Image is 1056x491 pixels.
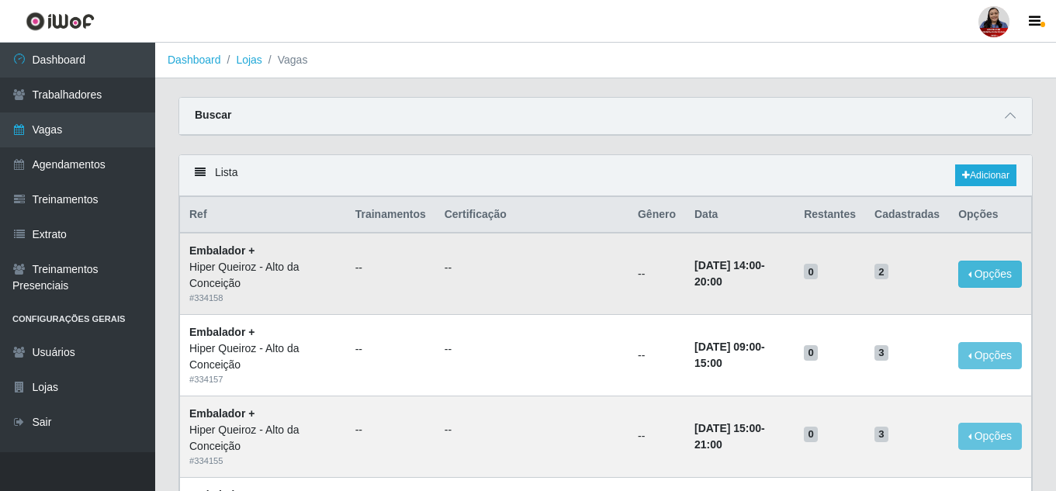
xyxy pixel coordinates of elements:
[179,155,1032,196] div: Lista
[694,357,722,369] time: 15:00
[189,326,254,338] strong: Embalador +
[189,455,337,468] div: # 334155
[628,197,685,233] th: Gênero
[694,341,761,353] time: [DATE] 09:00
[26,12,95,31] img: CoreUI Logo
[694,341,765,369] strong: -
[189,259,337,292] div: Hiper Queiroz - Alto da Conceição
[955,164,1016,186] a: Adicionar
[355,422,426,438] ul: --
[795,197,865,233] th: Restantes
[628,233,685,314] td: --
[236,54,261,66] a: Lojas
[804,427,818,442] span: 0
[958,261,1022,288] button: Opções
[694,422,761,434] time: [DATE] 15:00
[262,52,308,68] li: Vagas
[189,422,337,455] div: Hiper Queiroz - Alto da Conceição
[168,54,221,66] a: Dashboard
[874,427,888,442] span: 3
[958,423,1022,450] button: Opções
[628,396,685,477] td: --
[189,373,337,386] div: # 334157
[445,422,619,438] ul: --
[346,197,435,233] th: Trainamentos
[195,109,231,121] strong: Buscar
[189,407,254,420] strong: Embalador +
[804,264,818,279] span: 0
[189,292,337,305] div: # 334158
[189,244,254,257] strong: Embalador +
[180,197,346,233] th: Ref
[355,260,426,276] ul: --
[865,197,949,233] th: Cadastradas
[874,345,888,361] span: 3
[874,264,888,279] span: 2
[435,197,628,233] th: Certificação
[355,341,426,358] ul: --
[628,315,685,396] td: --
[949,197,1031,233] th: Opções
[685,197,795,233] th: Data
[694,259,761,271] time: [DATE] 14:00
[694,275,722,288] time: 20:00
[958,342,1022,369] button: Opções
[804,345,818,361] span: 0
[189,341,337,373] div: Hiper Queiroz - Alto da Conceição
[445,260,619,276] ul: --
[694,422,765,451] strong: -
[445,341,619,358] ul: --
[694,259,765,288] strong: -
[694,438,722,451] time: 21:00
[155,43,1056,78] nav: breadcrumb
